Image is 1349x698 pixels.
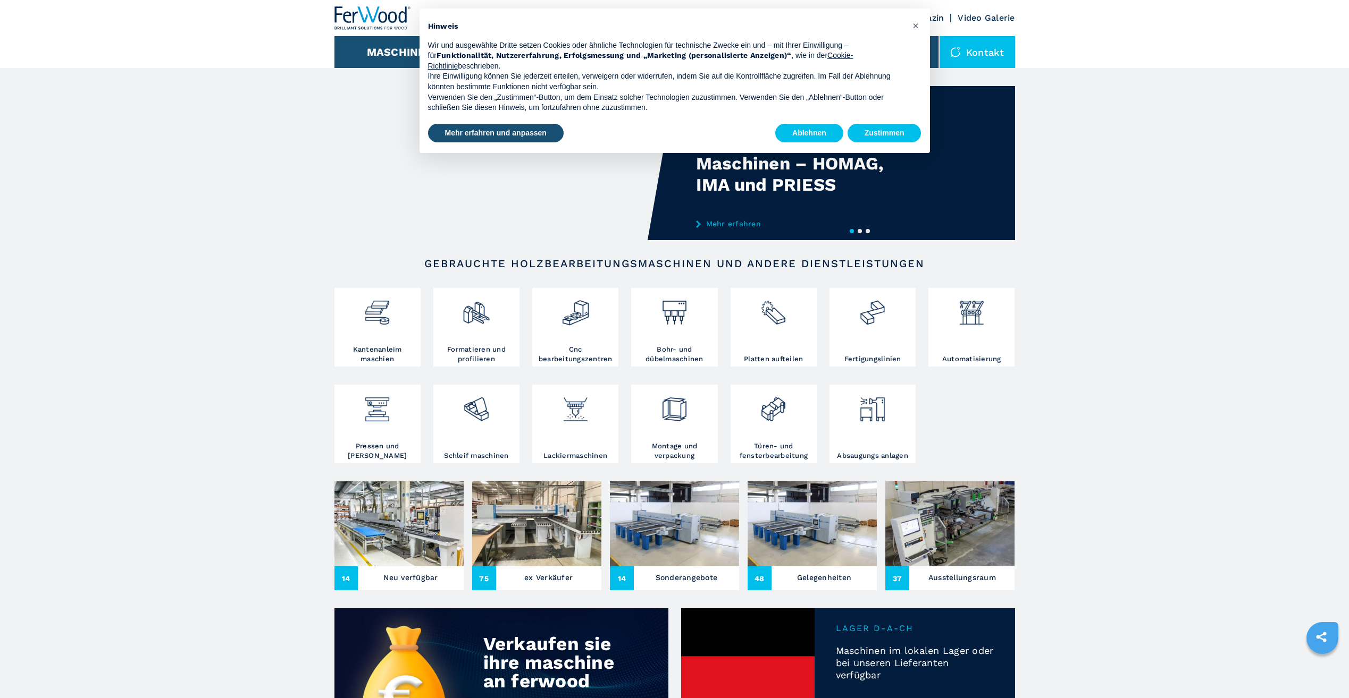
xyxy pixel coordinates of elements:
img: montaggio_imballaggio_2.png [660,387,689,423]
h3: Platten aufteilen [744,354,803,364]
h3: Gelegenheiten [797,570,851,585]
a: Türen- und fensterbearbeitung [731,385,817,463]
h3: Lackiermaschinen [543,451,607,461]
img: ex Verkäufer [472,481,601,566]
video: Your browser does not support the video tag. [334,86,675,240]
h3: Automatisierung [942,354,1001,364]
div: Kontakt [940,36,1015,68]
h3: Neu verfügbar [383,570,438,585]
a: Formatieren und profilieren [433,288,520,367]
img: levigatrici_2.png [462,387,490,423]
img: pressa-strettoia.png [363,387,391,423]
a: Mehr erfahren [696,219,904,228]
a: Sonderangebote 14Sonderangebote [610,481,739,590]
img: Sonderangebote [610,481,739,566]
h3: Sonderangebote [656,570,718,585]
a: Platten aufteilen [731,288,817,367]
h3: Montage und verpackung [634,441,715,461]
img: foratrici_inseritrici_2.png [660,291,689,327]
img: verniciatura_1.png [562,387,590,423]
a: Gelegenheiten48Gelegenheiten [748,481,877,590]
button: Zustimmen [848,124,921,143]
img: centro_di_lavoro_cnc_2.png [562,291,590,327]
h3: Türen- und fensterbearbeitung [733,441,814,461]
h3: Pressen und [PERSON_NAME] [337,441,418,461]
iframe: Chat [1304,650,1341,690]
a: Schleif maschinen [433,385,520,463]
span: 37 [885,566,909,590]
h3: Formatieren und profilieren [436,345,517,364]
img: lavorazione_porte_finestre_2.png [759,387,787,423]
button: 2 [858,229,862,233]
button: Mehr erfahren und anpassen [428,124,564,143]
span: × [912,19,919,32]
a: Automatisierung [928,288,1015,367]
button: Schließen Sie diesen Hinweis [908,17,925,34]
span: 48 [748,566,772,590]
a: Ausstellungsraum37Ausstellungsraum [885,481,1015,590]
h2: Gebrauchte Holzbearbeitungsmaschinen und andere Dienstleistungen [368,257,981,270]
a: Cookie-Richtlinie [428,51,853,70]
h3: Kantenanleim maschien [337,345,418,364]
a: Montage und verpackung [631,385,717,463]
div: Verkaufen sie ihre maschine an ferwood [483,635,622,691]
img: Gelegenheiten [748,481,877,566]
h3: Absaugungs anlagen [837,451,908,461]
p: Verwenden Sie den „Zustimmen“-Button, um dem Einsatz solcher Technologien zuzustimmen. Verwenden ... [428,92,904,113]
a: Cnc bearbeitungszentren [532,288,618,367]
a: Pressen und [PERSON_NAME] [334,385,421,463]
img: Neu verfügbar [334,481,464,566]
a: Kantenanleim maschien [334,288,421,367]
img: sezionatrici_2.png [759,291,787,327]
a: Neu verfügbar 14Neu verfügbar [334,481,464,590]
span: 14 [334,566,358,590]
img: Kontakt [950,47,961,57]
img: linee_di_produzione_2.png [858,291,886,327]
p: Ihre Einwilligung können Sie jederzeit erteilen, verweigern oder widerrufen, indem Sie auf die Ko... [428,71,904,92]
img: Ausstellungsraum [885,481,1015,566]
img: squadratrici_2.png [462,291,490,327]
h2: Hinweis [428,21,904,32]
h3: Bohr- und dübelmaschinen [634,345,715,364]
h3: Cnc bearbeitungszentren [535,345,616,364]
button: 3 [866,229,870,233]
a: Bohr- und dübelmaschinen [631,288,717,367]
a: Lackiermaschinen [532,385,618,463]
img: aspirazione_1.png [858,387,886,423]
span: 14 [610,566,634,590]
a: ex Verkäufer 75ex Verkäufer [472,481,601,590]
h3: ex Verkäufer [524,570,573,585]
a: sharethis [1308,624,1335,650]
p: Wir und ausgewählte Dritte setzen Cookies oder ähnliche Technologien für technische Zwecke ein un... [428,40,904,72]
img: automazione.png [958,291,986,327]
h3: Schleif maschinen [444,451,508,461]
img: Ferwood [334,6,411,30]
button: 1 [850,229,854,233]
a: Video Galerie [958,13,1015,23]
img: bordatrici_1.png [363,291,391,327]
button: Maschinen [367,46,433,58]
a: Absaugungs anlagen [829,385,916,463]
h3: Ausstellungsraum [928,570,996,585]
span: 75 [472,566,496,590]
button: Ablehnen [775,124,843,143]
a: Fertigungslinien [829,288,916,367]
h3: Fertigungslinien [844,354,901,364]
strong: Funktionalität, Nutzererfahrung, Erfolgsmessung und „Marketing (personalisierte Anzeigen)“ [437,51,792,59]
